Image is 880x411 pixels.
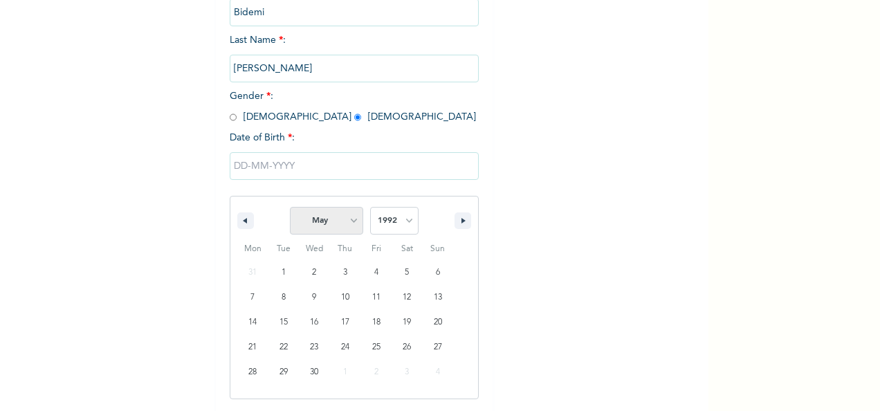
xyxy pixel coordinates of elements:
[422,310,453,335] button: 20
[360,310,392,335] button: 18
[434,310,442,335] span: 20
[268,360,300,385] button: 29
[330,260,361,285] button: 3
[403,335,411,360] span: 26
[330,285,361,310] button: 10
[248,335,257,360] span: 21
[341,285,349,310] span: 10
[374,260,378,285] span: 4
[230,35,479,73] span: Last Name :
[268,285,300,310] button: 8
[279,310,288,335] span: 15
[230,131,295,145] span: Date of Birth :
[248,310,257,335] span: 14
[360,285,392,310] button: 11
[330,310,361,335] button: 17
[360,335,392,360] button: 25
[237,310,268,335] button: 14
[299,285,330,310] button: 9
[403,285,411,310] span: 12
[268,238,300,260] span: Tue
[312,260,316,285] span: 2
[436,260,440,285] span: 6
[299,360,330,385] button: 30
[392,260,423,285] button: 5
[405,260,409,285] span: 5
[392,238,423,260] span: Sat
[403,310,411,335] span: 19
[237,285,268,310] button: 7
[372,335,381,360] span: 25
[372,310,381,335] span: 18
[310,360,318,385] span: 30
[237,335,268,360] button: 21
[248,360,257,385] span: 28
[237,360,268,385] button: 28
[279,335,288,360] span: 22
[230,91,476,122] span: Gender : [DEMOGRAPHIC_DATA] [DEMOGRAPHIC_DATA]
[282,285,286,310] span: 8
[299,260,330,285] button: 2
[434,285,442,310] span: 13
[341,310,349,335] span: 17
[360,260,392,285] button: 4
[299,310,330,335] button: 16
[237,238,268,260] span: Mon
[250,285,255,310] span: 7
[282,260,286,285] span: 1
[422,260,453,285] button: 6
[422,335,453,360] button: 27
[230,55,479,82] input: Enter your last name
[360,238,392,260] span: Fri
[372,285,381,310] span: 11
[392,310,423,335] button: 19
[268,335,300,360] button: 22
[268,260,300,285] button: 1
[312,285,316,310] span: 9
[310,310,318,335] span: 16
[392,335,423,360] button: 26
[299,335,330,360] button: 23
[330,335,361,360] button: 24
[268,310,300,335] button: 15
[310,335,318,360] span: 23
[230,152,479,180] input: DD-MM-YYYY
[422,285,453,310] button: 13
[434,335,442,360] span: 27
[341,335,349,360] span: 24
[422,238,453,260] span: Sun
[343,260,347,285] span: 3
[299,238,330,260] span: Wed
[330,238,361,260] span: Thu
[279,360,288,385] span: 29
[392,285,423,310] button: 12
